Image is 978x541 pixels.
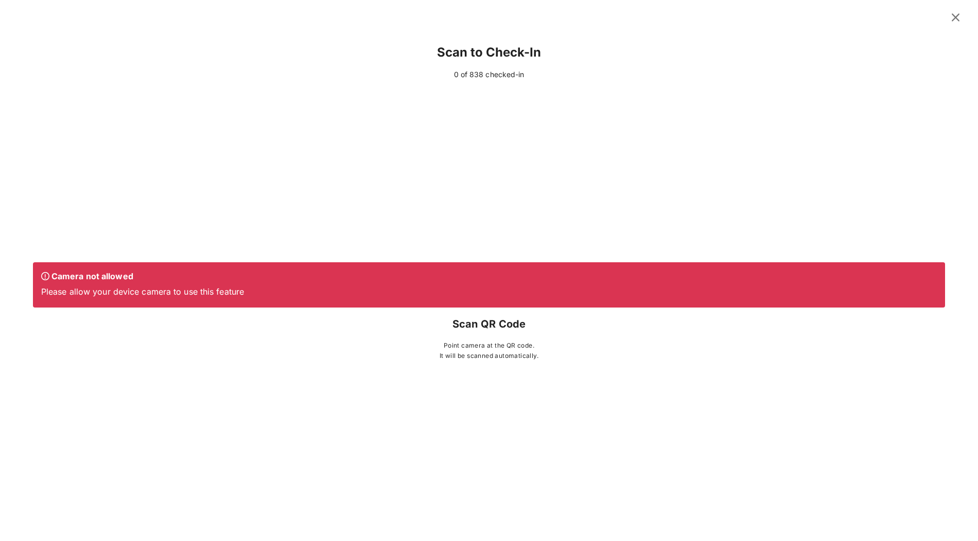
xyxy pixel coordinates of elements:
[33,351,945,361] p: It will be scanned automatically.
[33,36,945,69] div: Scan to Check-In
[33,69,945,80] div: 0 of 838 checked-in
[41,270,937,282] p: Camera not allowed
[41,286,937,297] p: Please allow your device camera to use this feature
[33,316,945,332] p: Scan QR Code
[33,340,945,351] p: Point camera at the QR code.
